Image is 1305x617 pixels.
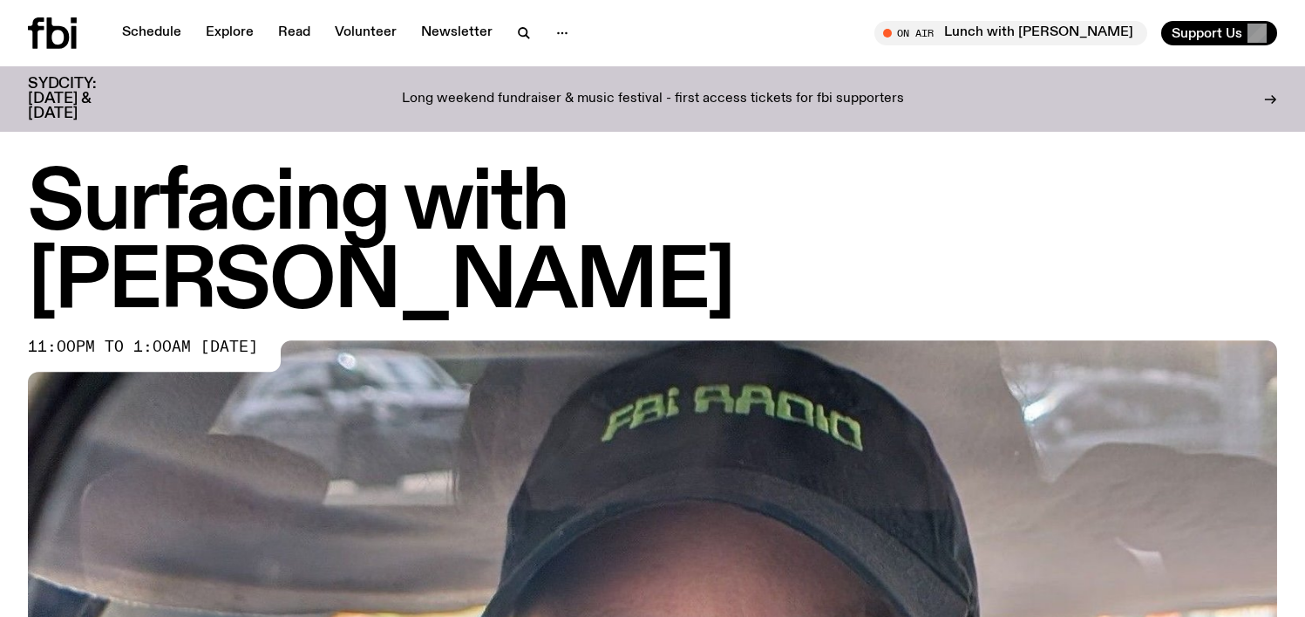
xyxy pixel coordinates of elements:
a: Newsletter [411,21,503,45]
h3: SYDCITY: [DATE] & [DATE] [28,77,139,121]
button: Support Us [1161,21,1277,45]
a: Read [268,21,321,45]
a: Explore [195,21,264,45]
button: On AirLunch with [PERSON_NAME] [874,21,1147,45]
a: Schedule [112,21,192,45]
p: Long weekend fundraiser & music festival - first access tickets for fbi supporters [402,92,904,107]
span: 11:00pm to 1:00am [DATE] [28,340,258,354]
span: Support Us [1172,25,1242,41]
a: Volunteer [324,21,407,45]
h1: Surfacing with [PERSON_NAME] [28,166,1277,323]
